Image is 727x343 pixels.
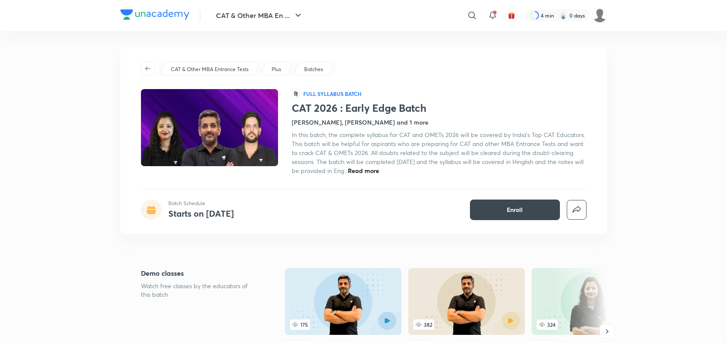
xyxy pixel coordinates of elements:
[292,102,586,114] h1: CAT 2026 : Early Edge Batch
[270,66,282,73] a: Plus
[171,66,248,73] p: CAT & Other MBA Entrance Tests
[168,200,234,207] p: Batch Schedule
[505,9,518,22] button: avatar
[303,90,362,97] p: Full Syllabus Batch
[508,12,515,19] img: avatar
[470,200,560,220] button: Enroll
[141,282,257,299] p: Watch free classes by the educators of this batch
[507,206,523,214] span: Enroll
[211,7,308,24] button: CAT & Other MBA En ...
[139,88,279,167] img: Thumbnail
[169,66,250,73] a: CAT & Other MBA Entrance Tests
[168,208,234,219] h4: Starts on [DATE]
[348,167,379,175] span: Read more
[272,66,281,73] p: Plus
[559,11,568,20] img: streak
[413,319,434,330] span: 382
[302,66,324,73] a: Batches
[292,89,300,98] span: हि
[537,319,557,330] span: 324
[290,319,310,330] span: 175
[292,131,585,175] span: In this batch, the complete syllabus for CAT and OMETs 2026 will be covered by India's Top CAT Ed...
[120,9,189,20] img: Company Logo
[592,8,607,23] img: Coolm
[141,268,257,278] h5: Demo classes
[292,118,428,127] h4: [PERSON_NAME], [PERSON_NAME] and 1 more
[304,66,323,73] p: Batches
[120,9,189,22] a: Company Logo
